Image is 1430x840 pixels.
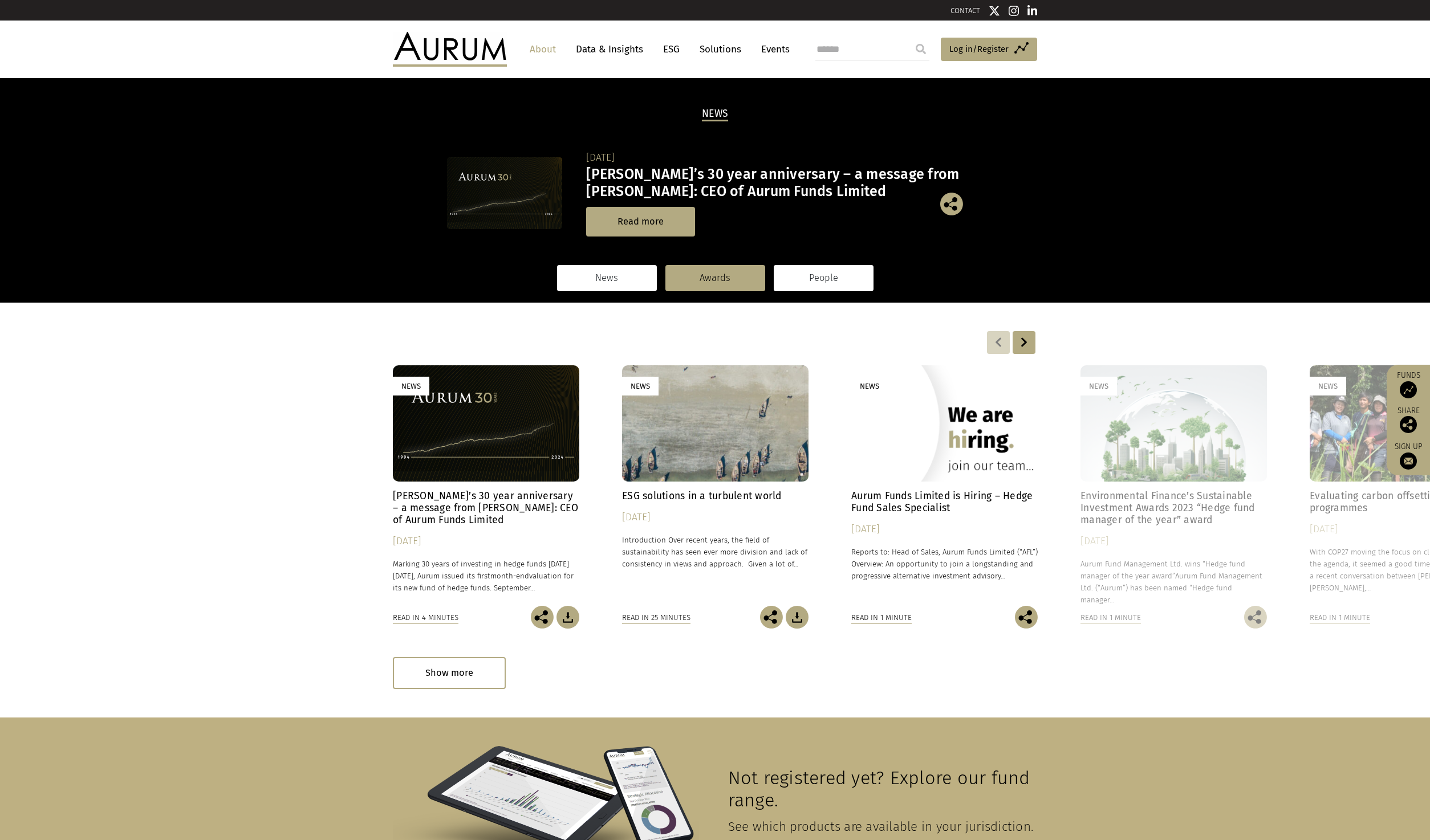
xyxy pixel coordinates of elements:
[786,606,809,629] img: Download Article
[1015,606,1038,629] img: Share this post
[1400,452,1417,470] img: Sign up to our newsletter
[851,365,1038,606] a: News Aurum Funds Limited is Hiring – Hedge Fund Sales Specialist [DATE] Reports to: Head of Sales...
[694,39,747,60] a: Solutions
[1310,377,1346,395] div: News
[393,365,579,606] a: News [PERSON_NAME]’s 30 year anniversary – a message from [PERSON_NAME]: CEO of Aurum Funds Limit...
[774,265,874,291] a: People
[1009,5,1019,17] img: Instagram icon
[557,265,657,291] a: News
[570,39,649,60] a: Data & Insights
[393,558,579,594] p: Marking 30 years of investing in hedge funds [DATE] [DATE], Aurum issued its first valuation for ...
[1080,490,1267,526] h4: Environmental Finance’s Sustainable Investment Awards 2023 “Hedge fund manager of the year” award
[851,490,1038,514] h4: Aurum Funds Limited is Hiring – Hedge Fund Sales Specialist
[393,490,579,526] h4: [PERSON_NAME]’s 30 year anniversary – a message from [PERSON_NAME]: CEO of Aurum Funds Limited
[1244,606,1267,629] img: Share this post
[622,365,809,606] a: News ESG solutions in a turbulent world [DATE] Introduction Over recent years, the field of susta...
[556,606,579,629] img: Download Article
[1392,370,1424,398] a: Funds
[393,657,506,688] div: Show more
[524,39,562,60] a: About
[851,377,888,395] div: News
[755,39,790,60] a: Events
[1392,442,1424,470] a: Sign up
[1310,611,1370,624] div: Read in 1 minute
[950,6,980,15] a: CONTACT
[1080,377,1117,395] div: News
[622,490,809,502] h4: ESG solutions in a turbulent world
[851,611,912,624] div: Read in 1 minute
[941,38,1037,62] a: Log in/Register
[622,377,659,395] div: News
[1080,558,1267,606] p: Aurum Fund Management Ltd. wins “Hedge fund manager of the year award”Aurum Fund Management Ltd. ...
[622,534,809,570] p: Introduction Over recent years, the field of sustainability has seen ever more division and lack ...
[665,265,765,291] a: Awards
[586,207,695,236] a: Read more
[531,606,554,629] img: Share this post
[393,611,458,624] div: Read in 4 minutes
[702,108,728,121] h2: News
[1080,533,1267,549] div: [DATE]
[622,509,809,525] div: [DATE]
[909,38,932,60] input: Submit
[1400,381,1417,398] img: Access Funds
[490,572,529,580] span: month-end
[1310,584,1364,592] span: [PERSON_NAME]
[760,606,783,629] img: Share this post
[989,5,1000,17] img: Twitter icon
[586,166,980,200] h3: [PERSON_NAME]’s 30 year anniversary – a message from [PERSON_NAME]: CEO of Aurum Funds Limited
[1392,407,1424,433] div: Share
[393,533,579,549] div: [DATE]
[1080,611,1141,624] div: Read in 1 minute
[393,32,507,66] img: Aurum
[851,521,1038,537] div: [DATE]
[393,377,429,395] div: News
[1027,5,1038,17] img: Linkedin icon
[657,39,685,60] a: ESG
[586,150,980,166] div: [DATE]
[851,546,1038,582] p: Reports to: Head of Sales, Aurum Funds Limited (“AFL”) Overview: An opportunity to join a longsta...
[1400,416,1417,433] img: Share this post
[622,611,690,624] div: Read in 25 minutes
[728,819,1034,834] span: See which products are available in your jurisdiction.
[728,767,1030,812] span: Not registered yet? Explore our fund range.
[949,42,1009,56] span: Log in/Register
